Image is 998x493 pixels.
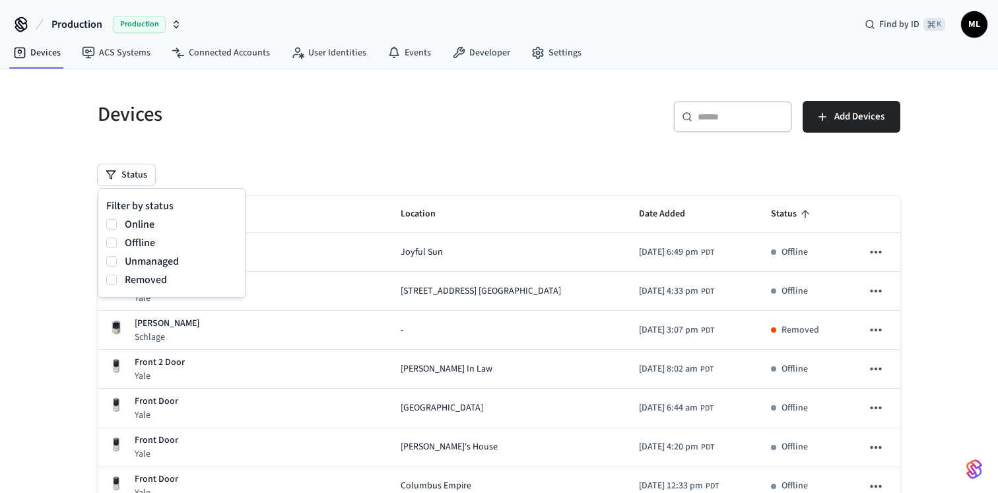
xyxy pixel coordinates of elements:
a: Connected Accounts [161,41,281,65]
span: Date Added [639,204,702,224]
span: Production [113,16,166,33]
img: SeamLogoGradient.69752ec5.svg [966,459,982,480]
p: Offline [782,479,808,493]
a: User Identities [281,41,377,65]
p: Yale [135,370,185,383]
span: PDT [701,442,714,453]
span: [DATE] 6:44 am [639,401,698,415]
span: [PERSON_NAME] In Law [401,362,492,376]
a: Devices [3,41,71,65]
p: Yale [135,292,187,305]
button: Status [98,164,155,185]
p: Offline [782,284,808,298]
span: ML [962,13,986,36]
img: Schlage Sense Smart Deadbolt with Camelot Trim, Front [108,319,124,335]
img: Yale Assure Touchscreen Wifi Smart Lock, Satin Nickel, Front [108,397,124,413]
p: Yale [135,409,178,422]
span: Status [771,204,814,224]
button: Add Devices [803,101,900,133]
span: Columbus Empire [401,479,471,493]
div: America/Los_Angeles [639,284,714,298]
span: Filter by status [106,198,174,214]
span: ⌘ K [923,18,945,31]
p: Offline [782,246,808,259]
span: [DATE] 6:49 pm [639,246,698,259]
p: Front 2 Door [135,356,185,370]
div: Find by ID⌘ K [854,13,956,36]
span: Add Devices [834,108,884,125]
span: PDT [701,286,714,298]
span: [DATE] 4:20 pm [639,440,698,454]
label: Unmanaged [125,253,237,269]
img: Yale Assure Touchscreen Wifi Smart Lock, Satin Nickel, Front [108,437,124,453]
h5: Devices [98,101,491,128]
span: Production [51,16,102,32]
img: Yale Assure Touchscreen Wifi Smart Lock, Satin Nickel, Front [108,358,124,374]
span: PDT [706,480,719,492]
span: [STREET_ADDRESS] [GEOGRAPHIC_DATA] [401,284,561,298]
span: PDT [700,403,714,414]
a: ACS Systems [71,41,161,65]
div: America/Los_Angeles [639,323,714,337]
span: [DATE] 12:33 pm [639,479,703,493]
p: Offline [782,362,808,376]
a: Developer [442,41,521,65]
span: Find by ID [879,18,919,31]
p: Front Door [135,395,178,409]
span: [DATE] 4:33 pm [639,284,698,298]
a: Settings [521,41,592,65]
div: America/Los_Angeles [639,440,714,454]
p: Schlage [135,331,199,344]
span: [DATE] 8:02 am [639,362,698,376]
div: America/Los_Angeles [639,246,714,259]
img: Yale Assure Touchscreen Wifi Smart Lock, Satin Nickel, Front [108,476,124,492]
label: Online [125,216,237,232]
span: [PERSON_NAME]'s House [401,440,498,454]
p: Removed [782,323,819,337]
p: [PERSON_NAME] [135,317,199,331]
p: Front Door [135,473,178,486]
label: Offline [125,235,237,251]
span: PDT [700,364,714,376]
div: America/Los_Angeles [639,401,714,415]
span: Joyful Sun [401,246,443,259]
p: Front Door [135,434,178,447]
p: Yale [135,447,178,461]
div: America/Los_Angeles [639,362,714,376]
span: [GEOGRAPHIC_DATA] [401,401,483,415]
div: America/Los_Angeles [639,479,719,493]
a: Events [377,41,442,65]
span: - [401,323,403,337]
button: ML [961,11,987,38]
span: Location [401,204,453,224]
span: PDT [701,247,714,259]
span: [DATE] 3:07 pm [639,323,698,337]
p: Offline [782,401,808,415]
p: Offline [782,440,808,454]
span: PDT [701,325,714,337]
label: Removed [125,272,237,288]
